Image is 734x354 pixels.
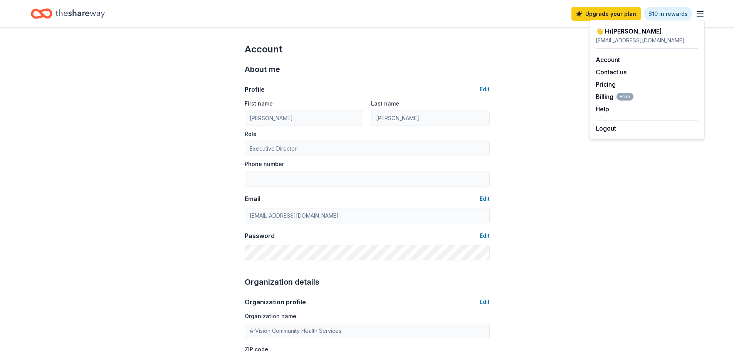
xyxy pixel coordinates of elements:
[480,85,490,94] button: Edit
[480,231,490,240] button: Edit
[245,346,268,353] label: ZIP code
[245,194,260,203] div: Email
[245,160,284,168] label: Phone number
[245,276,490,288] div: Organization details
[371,100,399,107] label: Last name
[596,104,609,114] button: Help
[245,63,490,75] div: About me
[596,27,698,36] div: 👋 Hi [PERSON_NAME]
[245,43,490,55] div: Account
[596,92,633,101] button: BillingFree
[480,297,490,307] button: Edit
[31,5,105,23] a: Home
[245,312,296,320] label: Organization name
[245,297,306,307] div: Organization profile
[616,93,633,101] span: Free
[596,56,620,64] a: Account
[596,124,616,133] button: Logout
[245,100,273,107] label: First name
[596,92,633,101] span: Billing
[644,7,692,21] a: $10 in rewards
[245,130,257,138] label: Role
[245,85,265,94] div: Profile
[245,231,275,240] div: Password
[596,67,627,77] button: Contact us
[596,81,616,88] a: Pricing
[571,7,641,21] a: Upgrade your plan
[480,194,490,203] button: Edit
[596,36,698,45] div: [EMAIL_ADDRESS][DOMAIN_NAME]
